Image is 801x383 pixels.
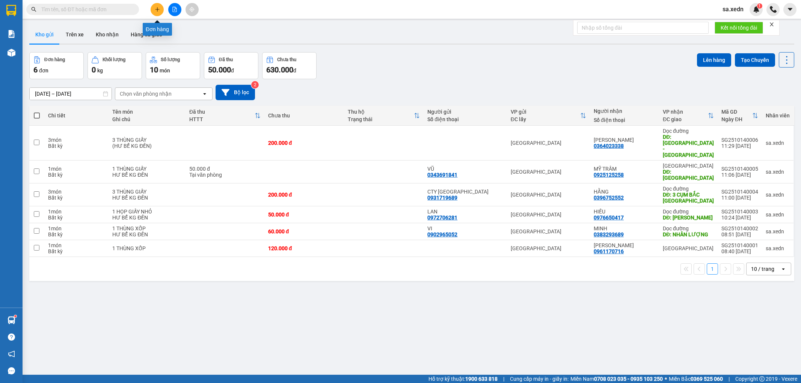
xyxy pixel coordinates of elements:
[6,5,16,16] img: logo-vxr
[766,169,790,175] div: sa.xedn
[721,215,758,221] div: 10:24 [DATE]
[663,134,714,158] div: DĐ: CẦU SƠN BÌNH - KHÁNH SƠN
[208,65,231,74] span: 50.000
[735,53,775,67] button: Tạo Chuyến
[268,212,340,218] div: 50.000 đ
[268,228,340,234] div: 60.000 đ
[721,109,752,115] div: Mã GD
[112,215,182,221] div: HƯ BỂ KG ĐỀN
[594,209,655,215] div: HIẾU
[125,26,168,44] button: Hàng đã giao
[511,245,586,251] div: [GEOGRAPHIC_DATA]
[48,172,105,178] div: Bất kỳ
[594,108,655,114] div: Người nhận
[48,143,105,149] div: Bất kỳ
[718,106,762,126] th: Toggle SortBy
[14,315,17,317] sup: 1
[48,215,105,221] div: Bất kỳ
[511,169,586,175] div: [GEOGRAPHIC_DATA]
[770,6,777,13] img: phone-icon
[112,231,182,237] div: HƯ BỂ KG ĐỀN
[344,106,424,126] th: Toggle SortBy
[186,106,264,126] th: Toggle SortBy
[189,109,255,115] div: Đã thu
[663,128,714,134] div: Dọc đường
[507,106,590,126] th: Toggle SortBy
[151,3,164,16] button: plus
[112,166,182,172] div: 1 THÙNG GIẤY
[120,90,172,98] div: Chọn văn phòng nhận
[721,209,758,215] div: SG2510140003
[663,163,714,169] div: [GEOGRAPHIC_DATA]
[202,91,208,97] svg: open
[29,26,60,44] button: Kho gửi
[48,248,105,254] div: Bất kỳ
[783,3,796,16] button: caret-down
[427,116,503,122] div: Số điện thoại
[721,248,758,254] div: 08:40 [DATE]
[766,228,790,234] div: sa.xedn
[48,113,105,119] div: Chi tiết
[511,192,586,198] div: [GEOGRAPHIC_DATA]
[769,22,774,27] span: close
[759,376,765,381] span: copyright
[663,225,714,231] div: Dọc đường
[659,106,718,126] th: Toggle SortBy
[594,231,624,237] div: 0383293689
[48,195,105,201] div: Bất kỳ
[48,225,105,231] div: 1 món
[594,215,624,221] div: 0976650417
[143,23,172,36] div: Đơn hàng
[427,225,503,231] div: VI
[262,52,317,79] button: Chưa thu630.000đ
[594,166,655,172] div: MỸ TRÂM
[729,375,730,383] span: |
[757,3,762,9] sup: 1
[766,113,790,119] div: Nhân viên
[112,209,182,215] div: 1 HỌP GIẤY NHỎ
[189,7,195,12] span: aim
[161,57,180,62] div: Số lượng
[721,24,757,32] span: Kết nối tổng đài
[663,215,714,221] div: DĐ: KHÁNH SƠN
[427,195,457,201] div: 0931719689
[717,5,750,14] span: sa.xedn
[112,109,182,115] div: Tên món
[511,116,580,122] div: ĐC lấy
[753,6,760,13] img: icon-new-feature
[427,109,503,115] div: Người gửi
[427,172,457,178] div: 0343691841
[44,57,65,62] div: Đơn hàng
[204,52,258,79] button: Đã thu50.000đ
[97,68,103,74] span: kg
[231,68,234,74] span: đ
[48,231,105,237] div: Bất kỳ
[427,215,457,221] div: 0972706281
[48,189,105,195] div: 3 món
[186,3,199,16] button: aim
[216,85,255,100] button: Bộ lọc
[721,225,758,231] div: SG2510140002
[112,137,182,143] div: 3 THÙNG GIẤY
[277,57,296,62] div: Chưa thu
[293,68,296,74] span: đ
[594,376,663,382] strong: 0708 023 035 - 0935 103 250
[427,189,503,195] div: CTY THÁI SƠN
[48,166,105,172] div: 1 món
[510,375,569,383] span: Cung cấp máy in - giấy in:
[427,166,503,172] div: VŨ
[780,266,786,272] svg: open
[427,209,503,215] div: LAN
[665,377,667,380] span: ⚪️
[721,166,758,172] div: SG2510140005
[721,172,758,178] div: 11:06 [DATE]
[669,375,723,383] span: Miền Bắc
[92,65,96,74] span: 0
[112,225,182,231] div: 1 THÙNG XỐP
[33,65,38,74] span: 6
[189,166,261,172] div: 50.000 đ
[758,3,761,9] span: 1
[766,212,790,218] div: sa.xedn
[511,109,580,115] div: VP gửi
[721,231,758,237] div: 08:51 [DATE]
